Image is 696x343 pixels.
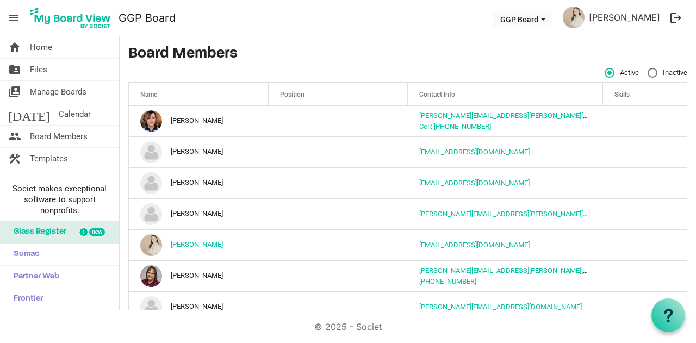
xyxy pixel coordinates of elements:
td: is template cell column header Skills [603,198,687,229]
span: Frontier [8,288,43,310]
img: no-profile-picture.svg [140,172,162,194]
a: [EMAIL_ADDRESS][DOMAIN_NAME] [419,148,530,156]
span: Active [605,68,639,78]
img: no-profile-picture.svg [140,296,162,318]
a: [PERSON_NAME] [585,7,664,28]
td: Kelsey Ford is template cell column header Name [129,229,269,260]
td: Lori Steward is template cell column header Name [129,260,269,291]
span: Societ makes exceptional software to support nonprofits. [5,183,114,216]
img: ddDwz0xpzZVKRxv6rfQunLRhqTonpR19bBYhwCCreK_N_trmNrH_-5XbXXOgsUaIzMZd-qByIoR1xmoWdbg5qw_thumb.png [140,234,162,256]
a: My Board View Logo [27,4,119,32]
td: is template cell column header Skills [603,167,687,198]
td: column header Position [269,291,408,322]
span: Templates [30,148,68,170]
td: jane.calder@gmail.com is template cell column header Contact Info [408,198,603,229]
td: column header Position [269,106,408,136]
div: new [89,228,105,236]
td: Manas Mambetsadykov is template cell column header Name [129,291,269,322]
td: column header Position [269,198,408,229]
a: [PERSON_NAME][EMAIL_ADDRESS][PERSON_NAME][DOMAIN_NAME] [419,210,634,218]
td: is template cell column header Skills [603,106,687,136]
span: Manage Boards [30,81,86,103]
span: people [8,126,21,147]
span: switch_account [8,81,21,103]
button: logout [664,7,687,29]
span: Contact Info [419,91,455,98]
td: gbengarufai@gmail.com is template cell column header Contact Info [408,167,603,198]
td: is template cell column header Skills [603,260,687,291]
a: [EMAIL_ADDRESS][DOMAIN_NAME] [419,241,530,249]
td: column header Position [269,260,408,291]
span: home [8,36,21,58]
td: is template cell column header Skills [603,136,687,167]
span: folder_shared [8,59,21,80]
button: GGP Board dropdownbutton [493,11,552,27]
td: column header Position [269,136,408,167]
td: column header Position [269,229,408,260]
span: Name [140,91,157,98]
td: Jane Calder is template cell column header Name [129,198,269,229]
a: [PERSON_NAME][EMAIL_ADDRESS][PERSON_NAME][DOMAIN_NAME] [419,111,634,120]
img: uKm3Z0tjzNrt_ifxu4i1A8wuTVZzUEFunqAkeVX314k-_m8m9NsWsKHE-TT1HMYbhDgpvDxYzThGqvDQaee_6Q_thumb.png [140,110,162,132]
a: © 2025 - Societ [314,321,382,332]
td: chantan21@gmail.com is template cell column header Contact Info [408,136,603,167]
a: [EMAIL_ADDRESS][DOMAIN_NAME] [419,179,530,187]
a: [PHONE_NUMBER] [419,277,476,285]
img: lsbsUa1grElYhENHsLQgJnsJo8lCv2uYAxv52ATg2vox0mJ1YNDtoxxQTPDg3gSJTmqkVFWbQRr06Crjw__0KQ_thumb.png [140,265,162,287]
span: Sumac [8,244,39,265]
td: column header Position [269,167,408,198]
span: Board Members [30,126,88,147]
h3: Board Members [128,45,687,64]
img: no-profile-picture.svg [140,141,162,163]
td: is template cell column header Skills [603,229,687,260]
td: belma.podrug@globalgatheringplace.comCell: 306-880-0394 is template cell column header Contact Info [408,106,603,136]
td: manas.m@saskpolytech.ca is template cell column header Contact Info [408,291,603,322]
span: Partner Web [8,266,59,288]
a: GGP Board [119,7,176,29]
span: Glass Register [8,221,66,243]
a: [PERSON_NAME][EMAIL_ADDRESS][PERSON_NAME][DOMAIN_NAME] [419,266,634,275]
td: Gbenga D. Rufai is template cell column header Name [129,167,269,198]
img: no-profile-picture.svg [140,203,162,225]
td: is template cell column header Skills [603,291,687,322]
span: Position [280,91,304,98]
span: Home [30,36,52,58]
a: Cell: [PHONE_NUMBER] [419,122,491,130]
span: construction [8,148,21,170]
a: [PERSON_NAME] [171,241,223,249]
span: [DATE] [8,103,50,125]
td: Chanda Tannis is template cell column header Name [129,136,269,167]
span: Skills [614,91,630,98]
span: menu [3,8,24,28]
a: [PERSON_NAME][EMAIL_ADDRESS][DOMAIN_NAME] [419,303,582,311]
img: ddDwz0xpzZVKRxv6rfQunLRhqTonpR19bBYhwCCreK_N_trmNrH_-5XbXXOgsUaIzMZd-qByIoR1xmoWdbg5qw_thumb.png [563,7,585,28]
td: kelsusf@gmail.com is template cell column header Contact Info [408,229,603,260]
span: Inactive [648,68,687,78]
td: Belma Podrug is template cell column header Name [129,106,269,136]
td: lori.steward@globalgatheringplace.com306-227-2746 is template cell column header Contact Info [408,260,603,291]
span: Files [30,59,47,80]
img: My Board View Logo [27,4,114,32]
span: Calendar [59,103,91,125]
